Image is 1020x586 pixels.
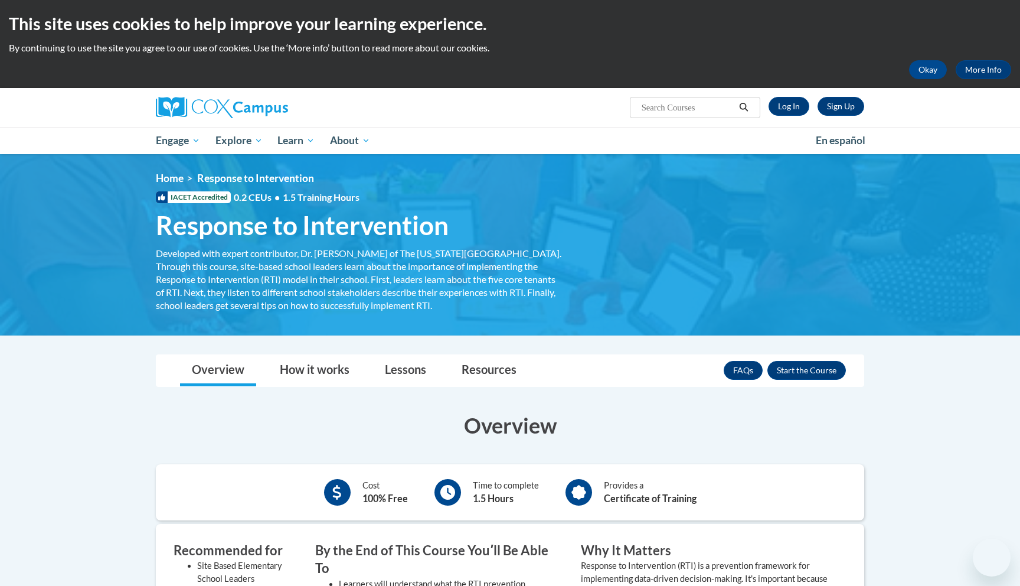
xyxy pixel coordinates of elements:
[208,127,270,154] a: Explore
[234,191,359,204] span: 0.2 CEUs
[148,127,208,154] a: Engage
[156,210,449,241] span: Response to Intervention
[808,128,873,153] a: En español
[268,355,361,386] a: How it works
[174,542,297,560] h3: Recommended for
[604,479,697,506] div: Provides a
[315,542,563,578] h3: By the End of This Course Youʹll Be Able To
[156,411,864,440] h3: Overview
[724,361,763,380] a: FAQs
[283,191,359,203] span: 1.5 Training Hours
[138,127,882,154] div: Main menu
[197,172,314,184] span: Response to Intervention
[581,542,829,560] h3: Why It Matters
[450,355,528,386] a: Resources
[373,355,438,386] a: Lessons
[270,127,322,154] a: Learn
[473,479,539,506] div: Time to complete
[156,97,380,118] a: Cox Campus
[973,539,1011,577] iframe: Button to launch messaging window
[9,41,1011,54] p: By continuing to use the site you agree to our use of cookies. Use the ‘More info’ button to read...
[156,247,563,312] div: Developed with expert contributor, Dr. [PERSON_NAME] of The [US_STATE][GEOGRAPHIC_DATA]. Through ...
[909,60,947,79] button: Okay
[362,493,408,504] b: 100% Free
[767,361,846,380] button: Enroll
[156,172,184,184] a: Home
[156,97,288,118] img: Cox Campus
[156,191,231,203] span: IACET Accredited
[197,559,297,585] li: Site Based Elementary School Leaders
[473,493,514,504] b: 1.5 Hours
[956,60,1011,79] a: More Info
[215,134,263,148] span: Explore
[362,479,408,506] div: Cost
[277,134,315,148] span: Learn
[9,12,1011,35] h2: This site uses cookies to help improve your learning experience.
[818,97,864,116] a: Register
[330,134,370,148] span: About
[180,355,256,386] a: Overview
[274,191,280,203] span: •
[816,134,865,146] span: En español
[156,134,200,148] span: Engage
[640,100,735,115] input: Search Courses
[769,97,809,116] a: Log In
[322,127,378,154] a: About
[604,493,697,504] b: Certificate of Training
[735,100,753,115] button: Search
